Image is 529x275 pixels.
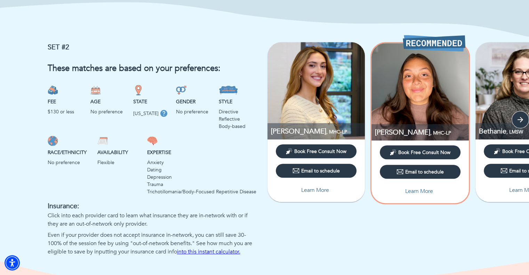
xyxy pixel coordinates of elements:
p: Click into each provider card to learn what insurance they are in-network with or if they are an ... [48,211,256,228]
p: Dating [147,166,256,173]
span: , MHC-LP [430,130,451,136]
p: [US_STATE] [133,110,159,117]
img: Availability [97,136,108,146]
span: Book Free Consult Now [398,149,450,156]
div: Accessibility Menu [5,255,20,270]
p: Anxiety [147,159,256,166]
p: Even if your provider does not accept insurance in-network, you can still save 30-100% of the ses... [48,231,256,256]
p: Flexible [97,159,142,166]
p: Depression [147,173,256,181]
img: Kathleen Larsen profile [371,43,469,140]
p: Expertise [147,149,256,156]
p: Availability [97,149,142,156]
img: State [133,85,144,95]
p: $130 or less [48,108,85,115]
span: , LMSW [506,129,523,135]
img: Recommended Therapist [403,35,465,51]
img: Jasmine Roizman profile [267,42,365,139]
p: MHC-LP [271,127,365,136]
img: Gender [176,85,186,95]
p: Fee [48,98,85,105]
p: Gender [176,98,213,105]
p: Directive [219,108,256,115]
button: Email to schedule [380,165,460,179]
img: Race/Ethnicity [48,136,58,146]
p: Trauma [147,181,256,188]
p: No preference [176,108,213,115]
p: No preference [90,108,128,115]
p: Age [90,98,128,105]
p: SET #2 [48,42,256,52]
p: Race/Ethnicity [48,149,92,156]
p: Body-based [219,123,256,130]
p: Style [219,98,256,105]
p: No preference [48,159,92,166]
img: Expertise [147,136,158,146]
img: Age [90,85,101,95]
button: Email to schedule [276,164,356,178]
button: Learn More [380,184,460,198]
span: Book Free Consult Now [294,148,346,155]
p: Insurance: [48,201,256,211]
img: Fee [48,85,58,95]
button: tooltip [159,108,169,119]
img: Style [219,85,238,95]
div: Email to schedule [292,167,340,174]
button: Learn More [276,183,356,197]
button: Book Free Consult Now [276,144,356,158]
a: into this instant calculator. [177,248,240,256]
p: Learn More [405,187,433,195]
span: , MHC-LP [326,129,347,135]
button: Book Free Consult Now [380,145,460,159]
h2: These matches are based on your preferences: [48,64,256,74]
div: Email to schedule [396,168,444,175]
p: State [133,98,170,105]
p: Trichotillomania/Body-Focused Repetitive Disease [147,188,256,195]
p: MHC-LP [375,128,469,137]
p: Learn More [301,186,329,194]
p: Reflective [219,115,256,123]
